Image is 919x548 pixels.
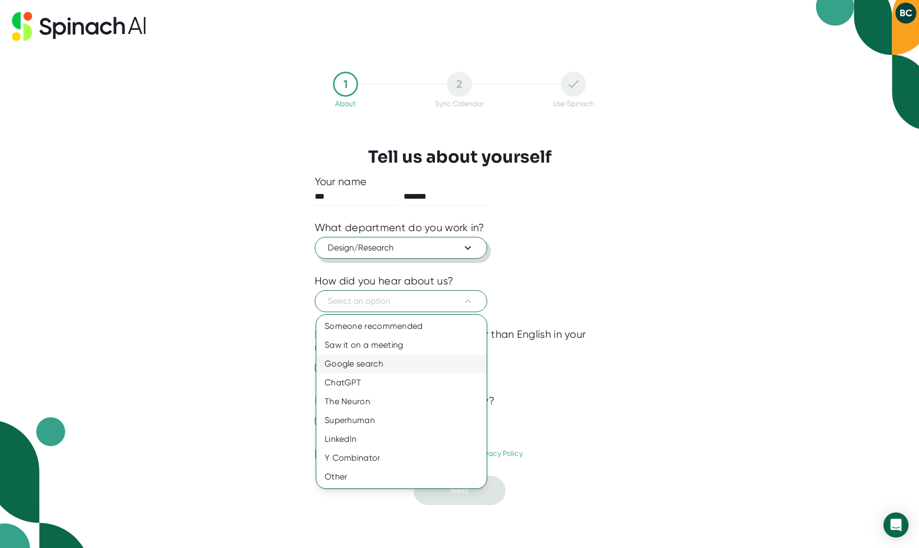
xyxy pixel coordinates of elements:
div: Someone recommended [316,317,487,336]
div: Other [316,467,487,486]
div: Saw it on a meeting [316,336,487,355]
div: Open Intercom Messenger [883,512,909,538]
div: Google search [316,355,487,373]
div: Superhuman [316,411,487,430]
div: ChatGPT [316,373,487,392]
div: The Neuron [316,392,487,411]
div: Y Combinator [316,449,487,467]
div: LinkedIn [316,430,487,449]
